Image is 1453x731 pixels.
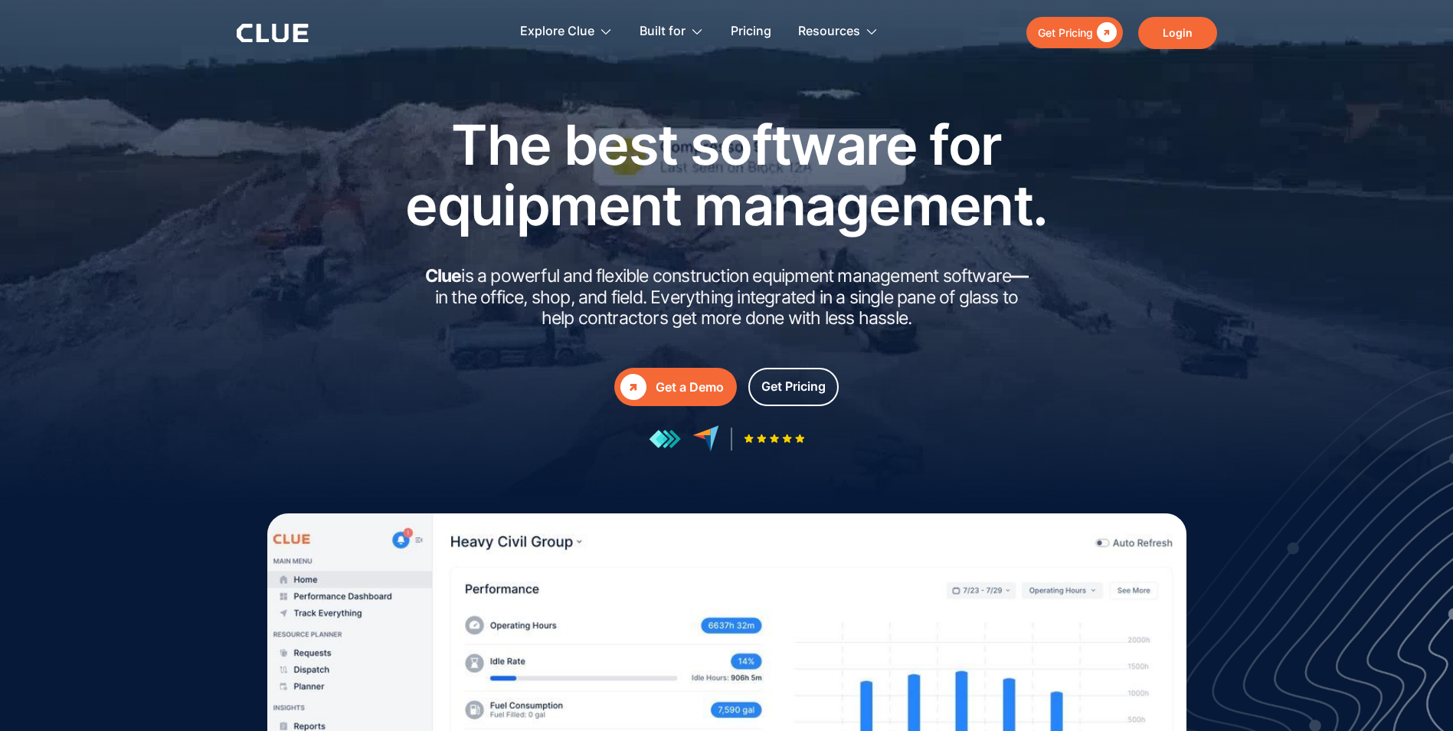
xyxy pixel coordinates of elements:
a: Get Pricing [1026,17,1123,48]
h1: The best software for equipment management. [382,114,1072,235]
a: Login [1138,17,1217,49]
div: Get a Demo [656,378,724,397]
div: Built for [640,8,704,56]
a: Pricing [731,8,771,56]
strong: Clue [425,265,462,287]
a: Get a Demo [614,368,737,406]
a: Get Pricing [748,368,839,406]
img: Five-star rating icon [744,434,805,444]
div:  [620,374,646,400]
h2: is a powerful and flexible construction equipment management software in the office, shop, and fi... [421,266,1033,329]
div: Explore Clue [520,8,594,56]
div: Resources [798,8,879,56]
div:  [1093,23,1117,42]
iframe: Chat Widget [1376,657,1453,731]
div: Explore Clue [520,8,613,56]
strong: — [1011,265,1028,287]
div: Resources [798,8,860,56]
div: Built for [640,8,686,56]
div: Get Pricing [1038,23,1093,42]
img: reviews at getapp [649,429,681,449]
div: Get Pricing [761,377,826,396]
img: reviews at capterra [692,425,719,452]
